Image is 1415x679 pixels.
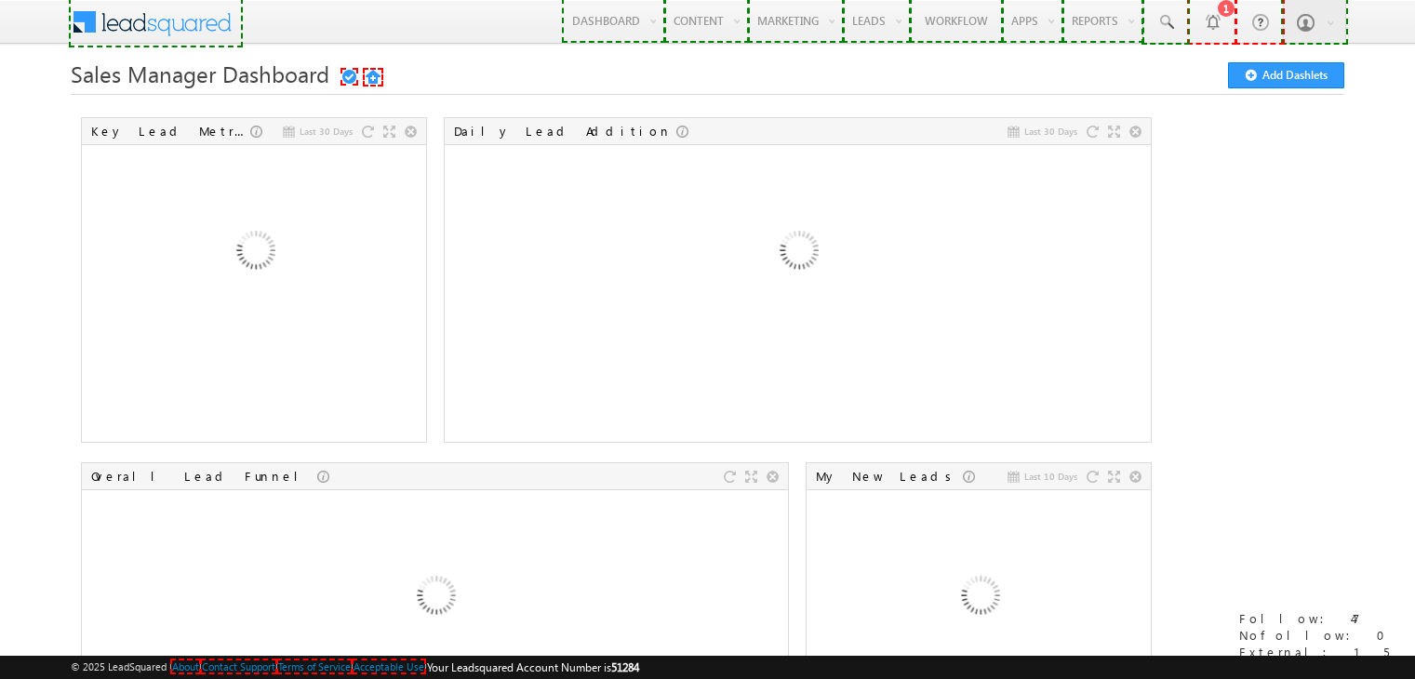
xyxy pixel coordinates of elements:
span: Last 30 Days [1024,123,1077,140]
span: © 2025 LeadSquared | | | | | [71,659,639,676]
div: Follow: 47 Nofollow: 0 External: 15 [1230,601,1406,670]
a: Contact Support [202,660,275,672]
span: 51284 [611,660,639,674]
a: Terms of Service [278,660,351,672]
span: Your Leadsquared Account Number is [427,660,639,674]
img: Loading... [154,153,354,353]
a: About [172,660,199,672]
span: Sales Manager Dashboard [71,59,329,88]
div: Daily Lead Addition [454,123,676,140]
div: Overall Lead Funnel [91,468,317,485]
a: Acceptable Use [354,660,424,672]
img: Loading... [698,153,898,353]
div: My New Leads [816,468,963,485]
span: Last 10 Days [1024,468,1077,485]
span: Last 30 Days [300,123,353,140]
button: Add Dashlets [1228,62,1344,88]
div: Key Lead Metrics [91,123,250,140]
